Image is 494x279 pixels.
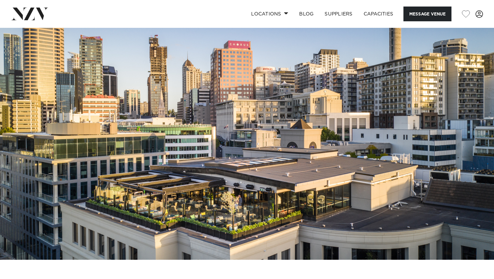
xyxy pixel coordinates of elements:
[403,7,451,21] button: Message Venue
[11,8,48,20] img: nzv-logo.png
[319,7,358,21] a: SUPPLIERS
[294,7,319,21] a: BLOG
[358,7,399,21] a: Capacities
[246,7,294,21] a: Locations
